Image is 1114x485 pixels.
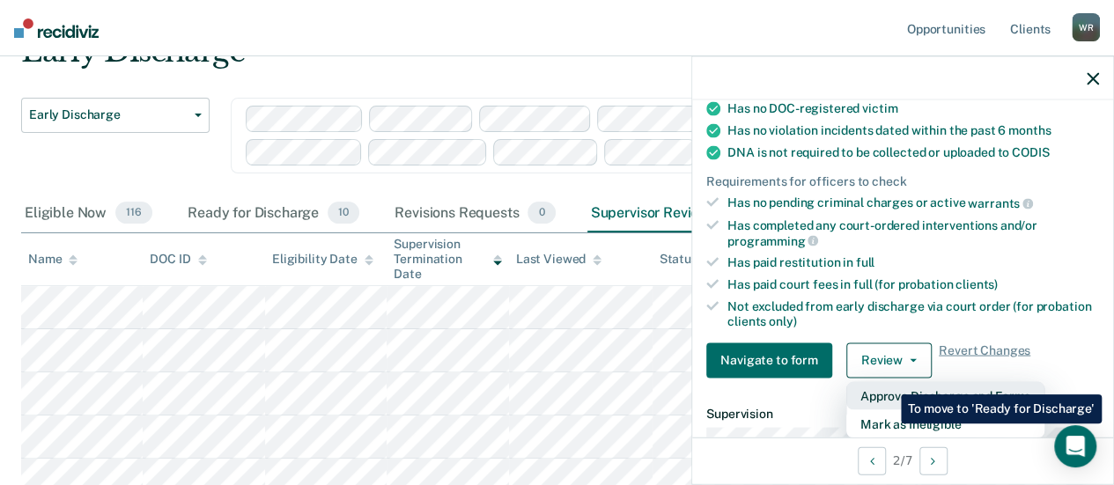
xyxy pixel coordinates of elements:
button: Mark as Ineligible [846,409,1044,437]
span: warrants [968,196,1033,210]
span: months [1008,122,1051,136]
div: DOC ID [150,252,206,267]
div: Revisions Requests [391,195,558,233]
div: Requirements for officers to check [706,173,1099,188]
span: CODIS [1012,144,1049,158]
span: 0 [527,202,555,224]
span: victim [862,100,897,114]
div: Supervisor Review [587,195,750,233]
div: Has paid court fees in full (for probation [727,277,1099,292]
span: only) [769,313,796,327]
span: 116 [115,202,152,224]
dt: Supervision [706,406,1099,421]
button: Navigate to form [706,342,832,378]
div: Supervision Termination Date [394,237,501,281]
button: Previous Opportunity [858,446,886,474]
div: 2 / 7 [692,437,1113,483]
div: Not excluded from early discharge via court order (for probation clients [727,299,1099,329]
div: Has completed any court-ordered interventions and/or [727,218,1099,248]
button: Review [846,342,932,378]
div: Name [28,252,77,267]
div: Eligible Now [21,195,156,233]
button: Approve Discharge and Forms [846,381,1044,409]
span: Early Discharge [29,107,188,122]
div: W R [1072,13,1100,41]
div: Has no pending criminal charges or active [727,195,1099,211]
div: Status [660,252,697,267]
div: Has no DOC-registered [727,100,1099,115]
span: clients) [955,277,998,291]
button: Next Opportunity [919,446,948,474]
span: Revert Changes [939,342,1030,378]
div: Eligibility Date [272,252,373,267]
div: Ready for Discharge [184,195,363,233]
div: Open Intercom Messenger [1054,425,1096,467]
div: Last Viewed [516,252,601,267]
img: Recidiviz [14,18,99,38]
a: Navigate to form link [706,342,839,378]
span: 10 [328,202,359,224]
div: Early Discharge [21,33,1024,84]
div: Has paid restitution in [727,255,1099,270]
div: Has no violation incidents dated within the past 6 [727,122,1099,137]
span: programming [727,233,818,247]
span: full [856,255,874,269]
div: DNA is not required to be collected or uploaded to [727,144,1099,159]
